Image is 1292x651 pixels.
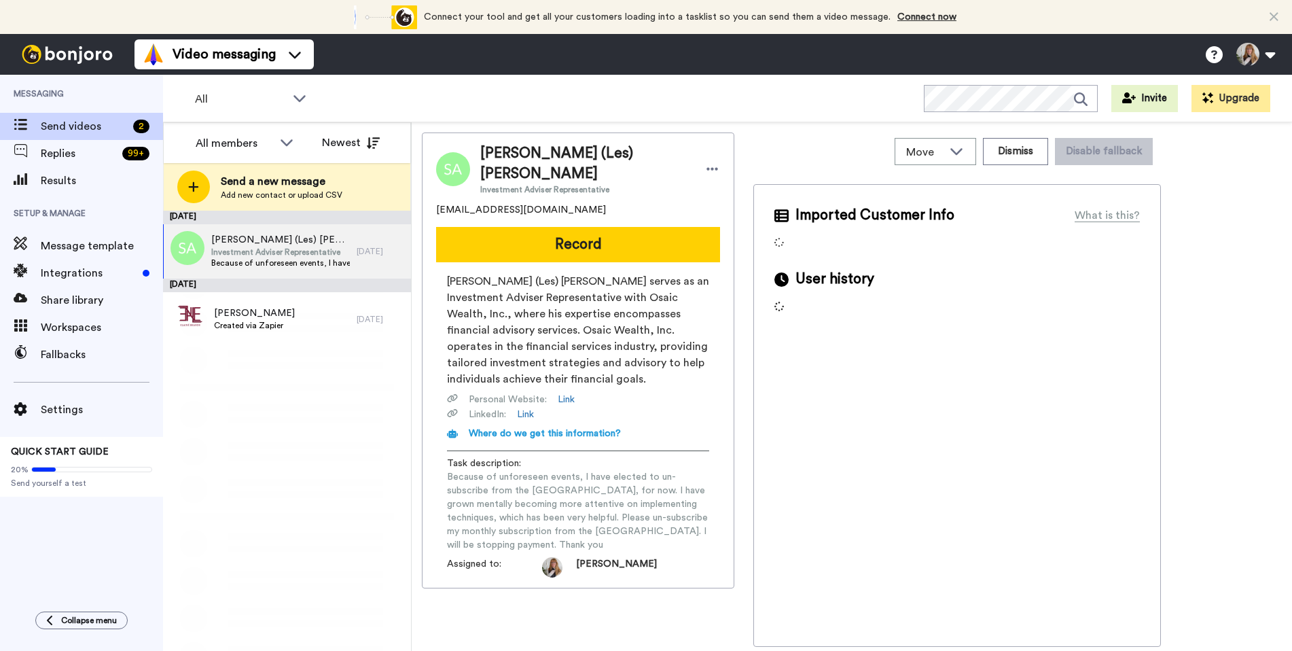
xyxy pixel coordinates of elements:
button: Disable fallback [1055,138,1153,165]
span: Send a new message [221,173,342,190]
span: Share library [41,292,163,309]
span: Settings [41,402,163,418]
button: Record [436,227,720,262]
div: 99 + [122,147,149,160]
span: [PERSON_NAME] (Les) [PERSON_NAME] [480,143,691,184]
span: Move [906,144,943,160]
span: Replies [41,145,117,162]
span: [PERSON_NAME] (Les) [PERSON_NAME] serves as an Investment Adviser Representative with Osaic Wealt... [447,273,709,387]
span: Message template [41,238,163,254]
span: Where do we get this information? [469,429,621,438]
span: Because of unforeseen events, I have elected to un-subscribe from the [GEOGRAPHIC_DATA], for now.... [211,258,350,268]
img: Image of Silverio (Les) Archuleta [436,152,470,186]
span: Add new contact or upload CSV [221,190,342,200]
div: [DATE] [163,279,411,292]
span: 20% [11,464,29,475]
div: All members [196,135,273,152]
img: a66b3dcb-cb38-4bf7-b876-5ec78d8a708d.png [173,299,207,333]
span: Fallbacks [41,347,163,363]
span: Connect your tool and get all your customers loading into a tasklist so you can send them a video... [424,12,891,22]
span: Investment Adviser Representative [211,247,350,258]
span: Send yourself a test [11,478,152,489]
span: [PERSON_NAME] [214,306,295,320]
span: Imported Customer Info [795,205,954,226]
a: Link [517,408,534,421]
div: [DATE] [357,246,404,257]
span: Collapse menu [61,615,117,626]
img: b92c3bcc-6fde-43af-a477-fd3260b9ac74-1704150100.jpg [542,557,562,578]
a: Link [558,393,575,406]
span: Send videos [41,118,128,135]
button: Upgrade [1191,85,1270,112]
span: Results [41,173,163,189]
span: Investment Adviser Representative [480,184,691,195]
div: What is this? [1075,207,1140,224]
button: Dismiss [983,138,1048,165]
span: Assigned to: [447,557,542,578]
div: animation [342,5,417,29]
span: Integrations [41,265,137,281]
button: Collapse menu [35,612,128,629]
img: sa.png [171,231,204,265]
span: Created via Zapier [214,320,295,331]
span: [PERSON_NAME] [576,557,657,578]
span: LinkedIn : [469,408,506,421]
span: Video messaging [173,45,276,64]
span: All [195,91,286,107]
div: 2 [133,120,149,133]
a: Connect now [897,12,956,22]
span: QUICK START GUIDE [11,447,109,457]
div: [DATE] [163,211,411,224]
span: Personal Website : [469,393,547,406]
span: Because of unforeseen events, I have elected to un-subscribe from the [GEOGRAPHIC_DATA], for now.... [447,470,709,552]
img: vm-color.svg [143,43,164,65]
span: Workspaces [41,319,163,336]
div: [DATE] [357,314,404,325]
img: bj-logo-header-white.svg [16,45,118,64]
span: User history [795,269,874,289]
button: Invite [1111,85,1178,112]
span: [PERSON_NAME] (Les) [PERSON_NAME] [211,233,350,247]
span: Task description : [447,457,542,470]
span: [EMAIL_ADDRESS][DOMAIN_NAME] [436,203,606,217]
button: Newest [312,129,390,156]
